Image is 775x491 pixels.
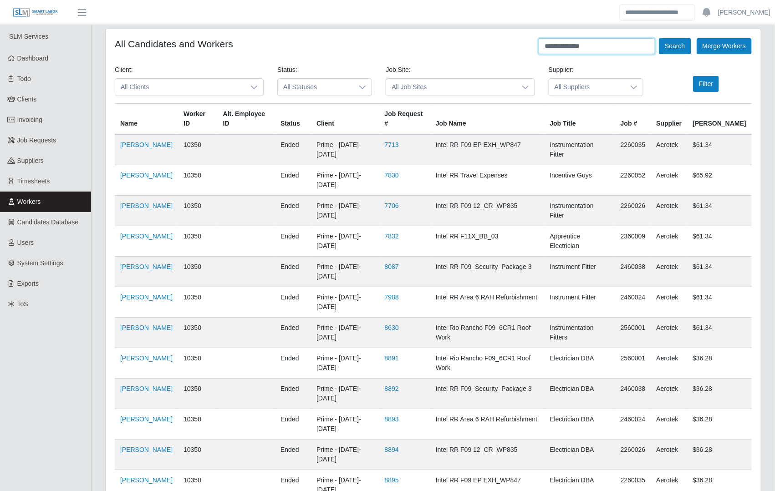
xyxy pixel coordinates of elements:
a: [PERSON_NAME] [120,141,173,148]
td: Aerotek [651,440,687,470]
td: 2260026 [615,440,651,470]
td: Incentive Guys [544,165,615,196]
th: [PERSON_NAME] [687,104,752,135]
td: Prime - [DATE]-[DATE] [311,318,379,348]
a: [PERSON_NAME] [120,354,173,362]
td: Prime - [DATE]-[DATE] [311,379,379,409]
td: Instrumentation Fitter [544,134,615,165]
td: Aerotek [651,409,687,440]
td: Prime - [DATE]-[DATE] [311,440,379,470]
a: 7830 [385,172,399,179]
th: Name [115,104,178,135]
span: Suppliers [17,157,44,164]
span: Exports [17,280,39,287]
span: ToS [17,300,28,308]
td: Aerotek [651,287,687,318]
td: Intel RR F09_Security_Package 3 [430,257,545,287]
td: 10350 [178,134,218,165]
td: $65.92 [687,165,752,196]
th: Job # [615,104,651,135]
td: 2260052 [615,165,651,196]
td: 2460024 [615,287,651,318]
td: $36.28 [687,440,752,470]
td: $61.34 [687,226,752,257]
td: ended [275,196,311,226]
td: ended [275,257,311,287]
span: All Clients [115,79,245,96]
td: ended [275,318,311,348]
td: 10350 [178,348,218,379]
a: [PERSON_NAME] [120,476,173,484]
td: Intel RR F11X_BB_03 [430,226,545,257]
span: Job Requests [17,137,56,144]
td: Intel RR F09_Security_Package 3 [430,379,545,409]
td: Prime - [DATE]-[DATE] [311,409,379,440]
td: Intel RR F09 12_CR_WP835 [430,440,545,470]
button: Search [659,38,691,54]
a: [PERSON_NAME] [120,446,173,453]
th: Status [275,104,311,135]
td: Apprentice Electrician [544,226,615,257]
td: Prime - [DATE]-[DATE] [311,257,379,287]
td: 2260035 [615,134,651,165]
td: Electrician DBA [544,409,615,440]
td: 10350 [178,257,218,287]
td: 10350 [178,196,218,226]
td: Intel RR Area 6 RAH Refurbishment [430,409,545,440]
h4: All Candidates and Workers [115,38,233,50]
td: Electrician DBA [544,440,615,470]
td: ended [275,440,311,470]
a: 8893 [385,415,399,423]
td: Aerotek [651,226,687,257]
span: Timesheets [17,177,50,185]
a: [PERSON_NAME] [120,233,173,240]
th: Client [311,104,379,135]
th: Alt. Employee ID [218,104,275,135]
td: 2560001 [615,348,651,379]
label: Client: [115,65,133,75]
td: 2260026 [615,196,651,226]
td: ended [275,409,311,440]
label: Job Site: [386,65,410,75]
td: $36.28 [687,348,752,379]
td: ended [275,165,311,196]
th: Worker ID [178,104,218,135]
td: 2460038 [615,257,651,287]
td: Aerotek [651,257,687,287]
span: All Statuses [278,79,353,96]
label: Status: [277,65,297,75]
a: [PERSON_NAME] [718,8,770,17]
span: SLM Services [9,33,48,40]
td: $61.34 [687,134,752,165]
td: $61.34 [687,287,752,318]
img: SLM Logo [13,8,58,18]
a: [PERSON_NAME] [120,324,173,331]
td: Prime - [DATE]-[DATE] [311,134,379,165]
td: Electrician DBA [544,348,615,379]
td: Aerotek [651,165,687,196]
span: Candidates Database [17,218,79,226]
td: ended [275,134,311,165]
td: $61.34 [687,318,752,348]
td: ended [275,287,311,318]
span: All Suppliers [549,79,625,96]
td: ended [275,348,311,379]
td: 10350 [178,165,218,196]
td: 10350 [178,379,218,409]
td: Instrument Fitter [544,287,615,318]
a: [PERSON_NAME] [120,294,173,301]
td: 10350 [178,440,218,470]
th: Job Request # [379,104,430,135]
span: Clients [17,96,37,103]
td: Instrument Fitter [544,257,615,287]
td: 10350 [178,287,218,318]
td: Aerotek [651,196,687,226]
td: Prime - [DATE]-[DATE] [311,196,379,226]
th: Job Title [544,104,615,135]
td: $36.28 [687,409,752,440]
th: Supplier [651,104,687,135]
a: [PERSON_NAME] [120,385,173,392]
a: 8892 [385,385,399,392]
td: $61.34 [687,257,752,287]
span: Dashboard [17,55,49,62]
